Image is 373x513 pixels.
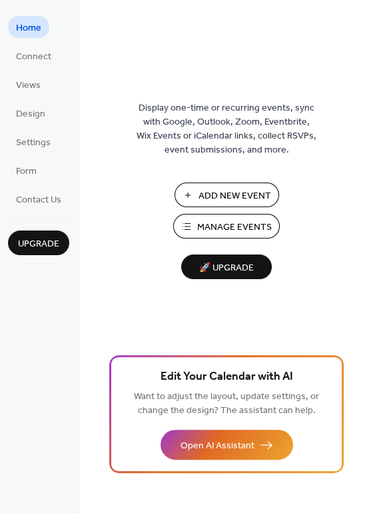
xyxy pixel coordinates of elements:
[189,259,264,277] span: 🚀 Upgrade
[161,430,293,460] button: Open AI Assistant
[16,193,61,207] span: Contact Us
[8,16,49,38] a: Home
[181,255,272,279] button: 🚀 Upgrade
[175,183,279,207] button: Add New Event
[8,131,59,153] a: Settings
[16,165,37,179] span: Form
[8,159,45,181] a: Form
[16,50,51,64] span: Connect
[8,188,69,210] a: Contact Us
[8,45,59,67] a: Connect
[16,107,45,121] span: Design
[16,21,41,35] span: Home
[134,388,319,420] span: Want to adjust the layout, update settings, or change the design? The assistant can help.
[8,102,53,124] a: Design
[8,73,49,95] a: Views
[181,439,254,453] span: Open AI Assistant
[197,221,272,235] span: Manage Events
[16,136,51,150] span: Settings
[137,101,316,157] span: Display one-time or recurring events, sync with Google, Outlook, Zoom, Eventbrite, Wix Events or ...
[18,237,59,251] span: Upgrade
[161,368,293,386] span: Edit Your Calendar with AI
[198,189,271,203] span: Add New Event
[16,79,41,93] span: Views
[173,214,280,239] button: Manage Events
[8,231,69,255] button: Upgrade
